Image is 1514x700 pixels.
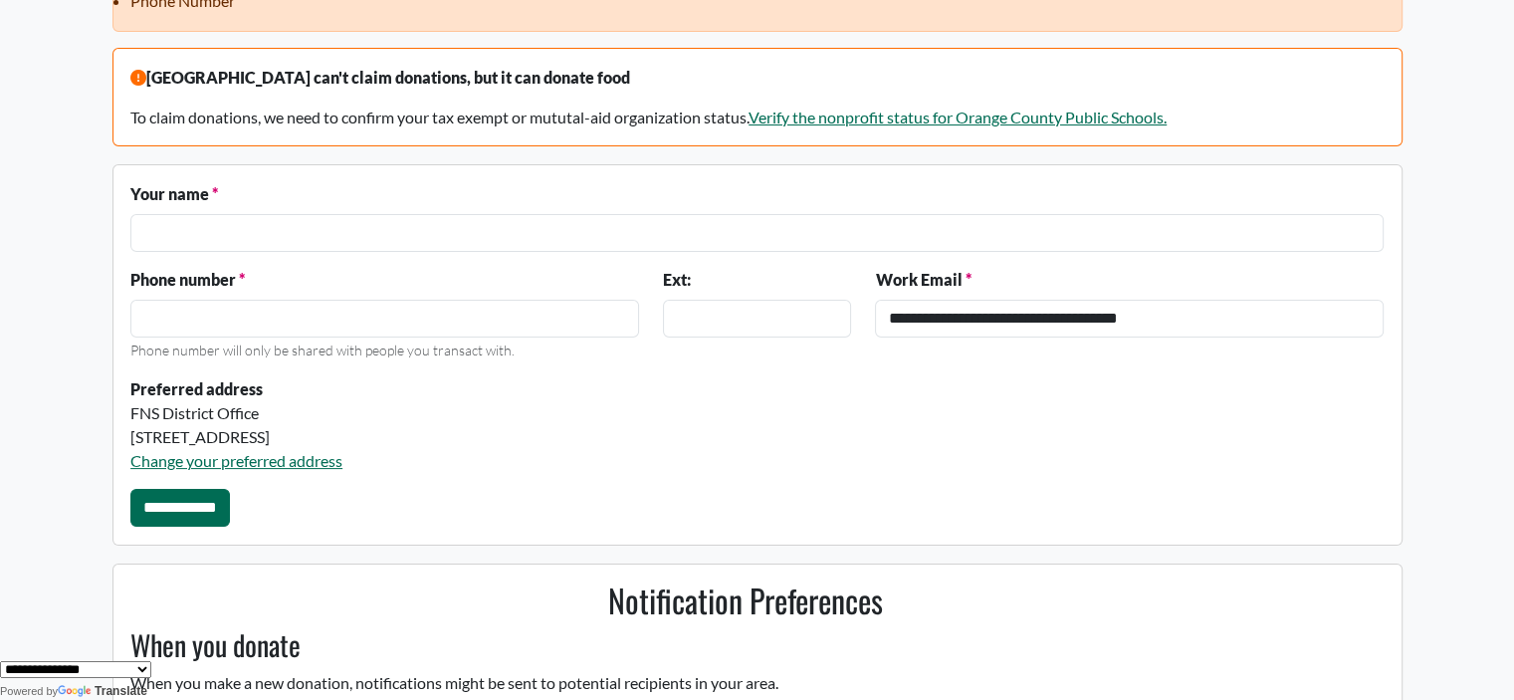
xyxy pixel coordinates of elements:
[130,342,515,358] small: Phone number will only be shared with people you transact with.
[663,268,691,292] label: Ext:
[130,379,263,398] strong: Preferred address
[130,66,1384,90] p: [GEOGRAPHIC_DATA] can't claim donations, but it can donate food
[130,401,851,425] div: FNS District Office
[118,582,1372,619] h2: Notification Preferences
[130,451,342,470] a: Change your preferred address
[58,685,95,699] img: Google Translate
[875,268,971,292] label: Work Email
[130,268,245,292] label: Phone number
[118,628,1372,662] h3: When you donate
[130,106,1384,129] p: To claim donations, we need to confirm your tax exempt or mututal-aid organization status.
[130,425,851,449] div: [STREET_ADDRESS]
[749,108,1167,126] a: Verify the nonprofit status for Orange County Public Schools.
[130,182,218,206] label: Your name
[58,684,147,698] a: Translate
